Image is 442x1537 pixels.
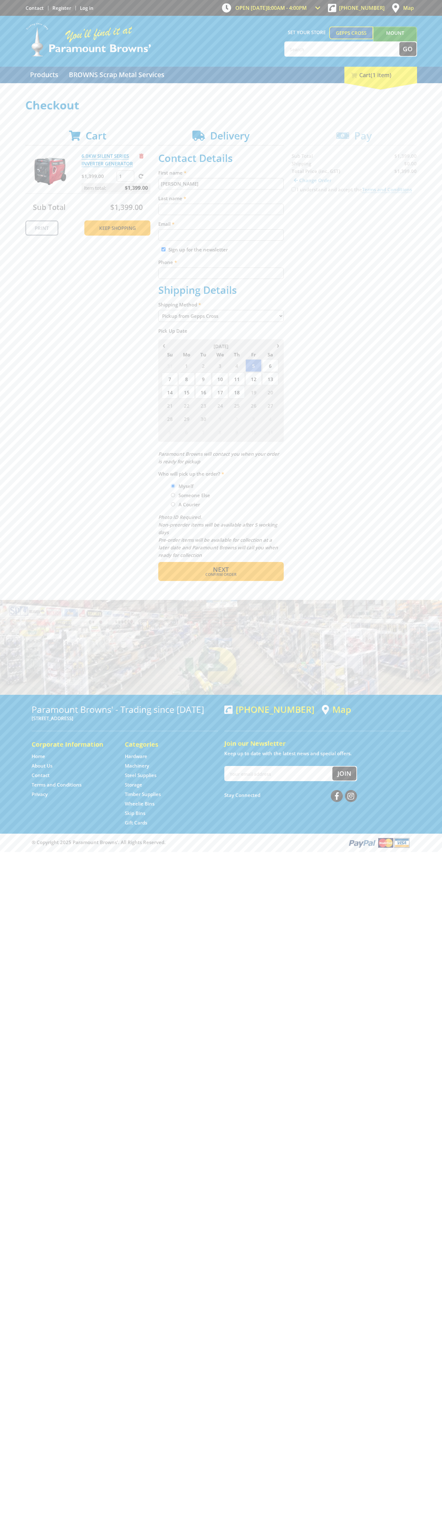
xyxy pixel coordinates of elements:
a: View a map of Gepps Cross location [322,704,351,715]
a: Go to the registration page [52,5,71,11]
a: Go to the Timber Supplies page [125,791,161,798]
span: 17 [212,386,228,398]
h5: Categories [125,740,205,749]
input: Please enter your last name. [158,204,284,215]
span: 8 [212,426,228,438]
a: Go to the BROWNS Scrap Metal Services page [64,67,169,83]
button: Next Confirm order [158,562,284,581]
span: 30 [195,412,211,425]
a: Keep Shopping [84,220,150,236]
p: Keep up to date with the latest news and special offers. [224,750,411,757]
span: $1,399.00 [125,183,148,193]
span: 3 [212,359,228,372]
span: 15 [179,386,195,398]
a: Go to the Contact page [26,5,44,11]
label: Last name [158,194,284,202]
a: Go to the Wheelie Bins page [125,800,154,807]
span: Mo [179,350,195,359]
span: $1,399.00 [110,202,143,212]
span: 8 [179,373,195,385]
span: 31 [162,359,178,372]
span: 4 [262,412,278,425]
h2: Contact Details [158,152,284,164]
span: 21 [162,399,178,412]
span: We [212,350,228,359]
h5: Join our Newsletter [224,739,411,748]
span: Fr [245,350,262,359]
label: Sign up for the newsletter [168,246,228,253]
p: $1,399.00 [82,172,115,180]
button: Join [332,767,356,781]
h1: Checkout [25,99,417,112]
img: Paramount Browns' [25,22,152,57]
label: First name [158,169,284,176]
a: 6.0KW SILENT SERIES INVERTER GENERATOR [82,153,133,167]
span: 3 [245,412,262,425]
label: Email [158,220,284,228]
span: 19 [245,386,262,398]
span: 20 [262,386,278,398]
span: OPEN [DATE] [235,4,307,11]
label: A Courier [176,499,202,510]
em: Paramount Browns will contact you when your order is ready for pickup [158,451,279,465]
img: 6.0KW SILENT SERIES INVERTER GENERATOR [31,152,69,190]
span: Su [162,350,178,359]
a: Go to the About Us page [32,762,52,769]
span: 26 [245,399,262,412]
h2: Shipping Details [158,284,284,296]
span: 27 [262,399,278,412]
span: 1 [179,359,195,372]
span: 29 [179,412,195,425]
a: Go to the Hardware page [125,753,147,760]
span: Next [213,565,229,574]
a: Print [25,220,58,236]
span: Delivery [210,129,250,142]
p: [STREET_ADDRESS] [32,714,218,722]
label: Myself [176,481,196,491]
a: Gepps Cross [329,27,373,39]
h5: Corporate Information [32,740,112,749]
a: Go to the Machinery page [125,762,149,769]
div: Cart [344,67,417,83]
span: 11 [262,426,278,438]
a: Go to the Contact page [32,772,50,779]
span: Th [229,350,245,359]
span: 1 [212,412,228,425]
div: Stay Connected [224,787,357,803]
label: Who will pick up the order? [158,470,284,478]
a: Go to the Skip Bins page [125,810,145,817]
a: Go to the Products page [25,67,63,83]
span: Set your store [284,27,330,38]
a: Go to the Terms and Conditions page [32,781,82,788]
a: Go to the Storage page [125,781,142,788]
a: Go to the Home page [32,753,45,760]
a: Go to the Privacy page [32,791,48,798]
span: Sa [262,350,278,359]
span: 5 [245,359,262,372]
span: 22 [179,399,195,412]
a: Remove from cart [139,153,143,159]
a: Go to the Steel Supplies page [125,772,156,779]
a: Mount [PERSON_NAME] [373,27,417,51]
span: Confirm order [172,573,270,577]
span: 18 [229,386,245,398]
span: 9 [195,373,211,385]
input: Please select who will pick up the order. [171,502,175,506]
span: 7 [195,426,211,438]
span: 11 [229,373,245,385]
span: 10 [245,426,262,438]
select: Please select a shipping method. [158,310,284,322]
h3: Paramount Browns' - Trading since [DATE] [32,704,218,714]
span: 4 [229,359,245,372]
span: 6 [179,426,195,438]
span: 25 [229,399,245,412]
a: Go to the Gift Cards page [125,819,147,826]
span: Cart [86,129,106,142]
span: Sub Total [33,202,65,212]
span: [DATE] [214,343,228,349]
button: Go [399,42,416,56]
span: 9 [229,426,245,438]
input: Please select who will pick up the order. [171,493,175,497]
span: 16 [195,386,211,398]
span: 12 [245,373,262,385]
